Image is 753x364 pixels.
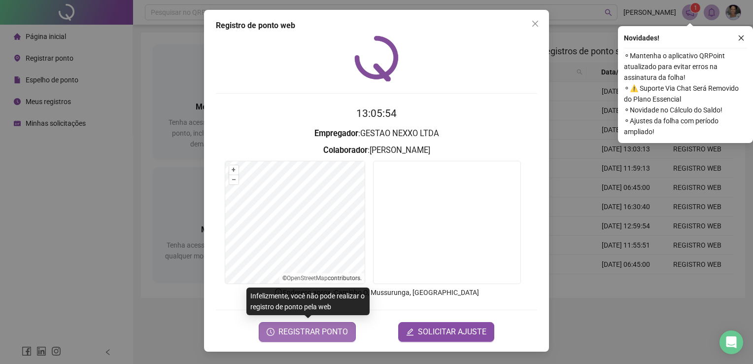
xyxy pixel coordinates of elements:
[354,36,399,81] img: QRPoint
[216,127,537,140] h3: : GESTAO NEXXO LTDA
[278,326,348,338] span: REGISTRAR PONTO
[229,175,239,184] button: –
[624,115,747,137] span: ⚬ Ajustes da folha com período ampliado!
[282,275,362,282] li: © contributors.
[624,50,747,83] span: ⚬ Mantenha o aplicativo QRPoint atualizado para evitar erros na assinatura da folha!
[216,20,537,32] div: Registro de ponto web
[259,322,356,342] button: REGISTRAR PONTO
[216,287,537,298] p: Endereço aprox. : Caminho O, Mussurunga, [GEOGRAPHIC_DATA]
[719,330,743,354] div: Open Intercom Messenger
[624,105,747,115] span: ⚬ Novidade no Cálculo do Saldo!
[406,328,414,336] span: edit
[216,144,537,157] h3: : [PERSON_NAME]
[287,275,328,282] a: OpenStreetMap
[624,33,659,43] span: Novidades !
[624,83,747,105] span: ⚬ ⚠️ Suporte Via Chat Será Removido do Plano Essencial
[531,20,539,28] span: close
[398,322,494,342] button: editSOLICITAR AJUSTE
[527,16,543,32] button: Close
[418,326,486,338] span: SOLICITAR AJUSTE
[229,165,239,175] button: +
[738,35,745,41] span: close
[267,328,274,336] span: clock-circle
[314,129,358,138] strong: Empregador
[323,146,368,155] strong: Colaborador
[246,288,370,315] div: Infelizmente, você não pode realizar o registro de ponto pela web
[356,108,397,119] time: 13:05:54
